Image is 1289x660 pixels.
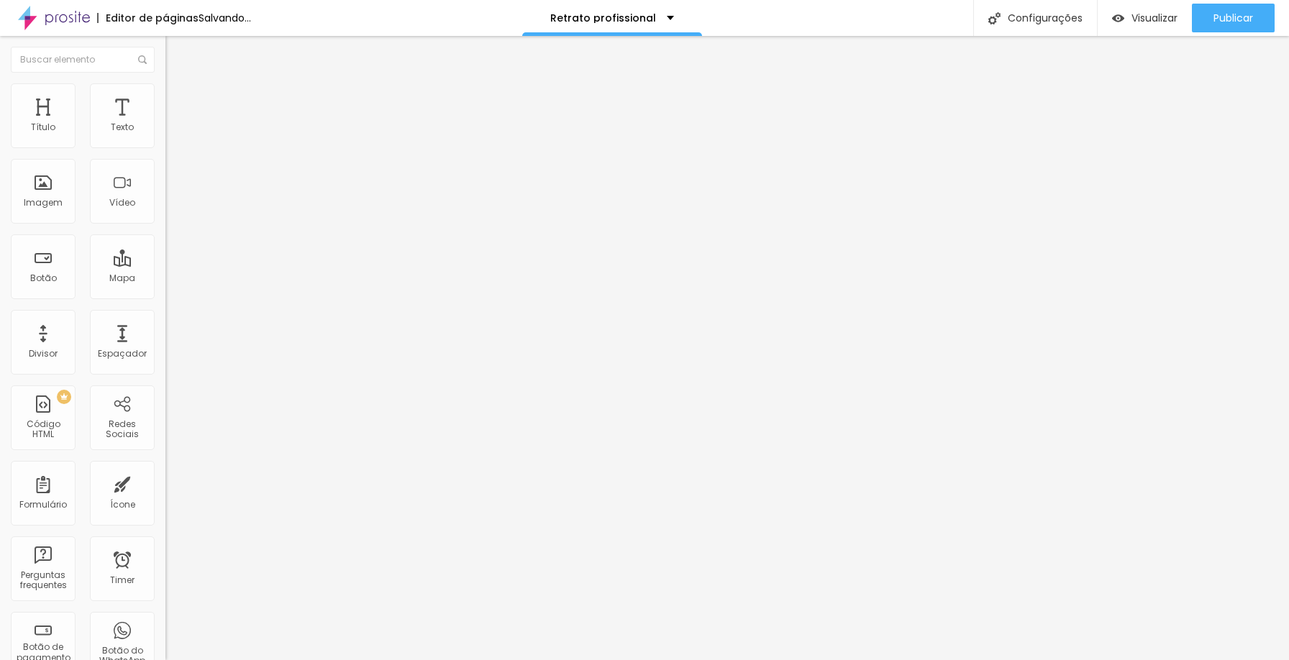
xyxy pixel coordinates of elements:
p: Retrato profissional [550,13,656,23]
iframe: Editor [165,36,1289,660]
div: Formulário [19,500,67,510]
img: Icone [138,55,147,64]
div: Salvando... [199,13,251,23]
img: Icone [988,12,1001,24]
div: Redes Sociais [94,419,150,440]
input: Buscar elemento [11,47,155,73]
div: Vídeo [109,198,135,208]
span: Visualizar [1131,12,1178,24]
div: Timer [110,575,135,585]
div: Espaçador [98,349,147,359]
div: Mapa [109,273,135,283]
div: Título [31,122,55,132]
span: Publicar [1213,12,1253,24]
div: Perguntas frequentes [14,570,71,591]
button: Visualizar [1098,4,1192,32]
button: Publicar [1192,4,1275,32]
img: view-1.svg [1112,12,1124,24]
div: Ícone [110,500,135,510]
div: Editor de páginas [97,13,199,23]
div: Botão [30,273,57,283]
div: Texto [111,122,134,132]
div: Divisor [29,349,58,359]
div: Código HTML [14,419,71,440]
div: Imagem [24,198,63,208]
